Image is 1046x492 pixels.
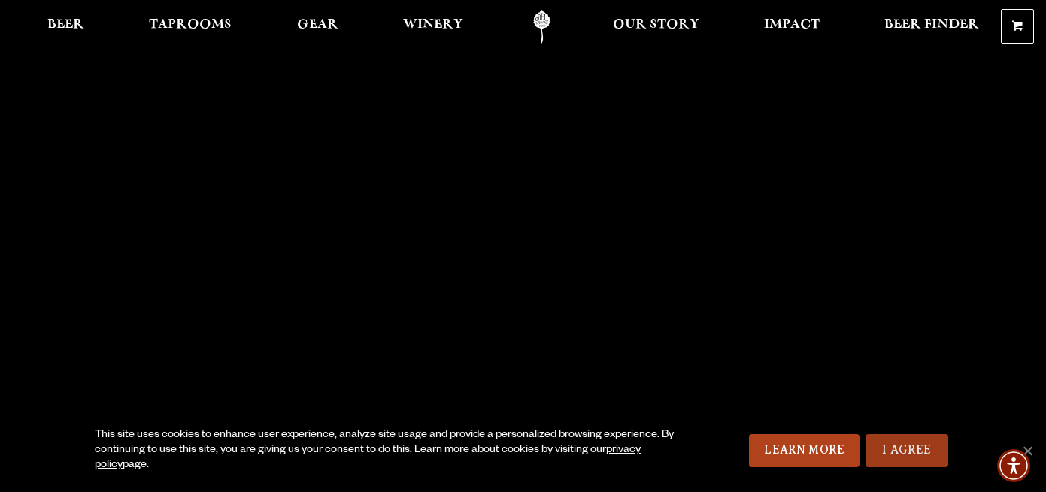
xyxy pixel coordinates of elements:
[866,434,948,467] a: I Agree
[297,19,338,31] span: Gear
[754,10,829,44] a: Impact
[287,10,348,44] a: Gear
[47,19,84,31] span: Beer
[95,445,641,472] a: privacy policy
[875,10,989,44] a: Beer Finder
[613,19,699,31] span: Our Story
[997,449,1030,482] div: Accessibility Menu
[403,19,463,31] span: Winery
[603,10,709,44] a: Our Story
[95,428,678,473] div: This site uses cookies to enhance user experience, analyze site usage and provide a personalized ...
[764,19,820,31] span: Impact
[749,434,860,467] a: Learn More
[884,19,979,31] span: Beer Finder
[38,10,94,44] a: Beer
[514,10,570,44] a: Odell Home
[149,19,232,31] span: Taprooms
[393,10,473,44] a: Winery
[139,10,241,44] a: Taprooms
